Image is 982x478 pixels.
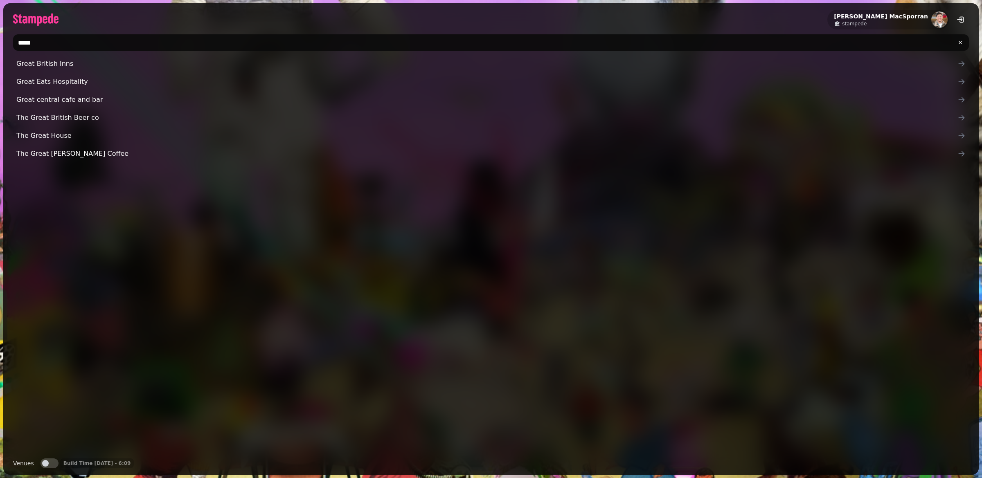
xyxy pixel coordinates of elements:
label: Venues [13,458,34,468]
span: stampede [842,20,867,27]
h2: [PERSON_NAME] MacSporran [834,12,928,20]
span: The Great British Beer co [16,113,957,123]
a: The Great British Beer co [13,110,969,126]
a: Great Eats Hospitality [13,74,969,90]
span: The Great House [16,131,957,141]
button: clear [953,36,967,49]
span: Great central cafe and bar [16,95,957,105]
button: logout [953,11,969,28]
span: Great British Inns [16,59,957,69]
img: aHR0cHM6Ly93d3cuZ3JhdmF0YXIuY29tL2F2YXRhci9jODdhYzU3OTUyZGVkZGJlNjY3YTg3NTU0ZWM5OTA2MT9zPTE1MCZkP... [931,11,948,28]
a: The Great House [13,128,969,144]
span: Great Eats Hospitality [16,77,957,87]
a: Great British Inns [13,56,969,72]
a: stampede [834,20,928,27]
img: logo [13,13,59,26]
a: The Great [PERSON_NAME] Coffee [13,146,969,162]
p: Build Time [DATE] - 6:09 [63,460,131,467]
span: The Great [PERSON_NAME] Coffee [16,149,957,159]
a: Great central cafe and bar [13,92,969,108]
